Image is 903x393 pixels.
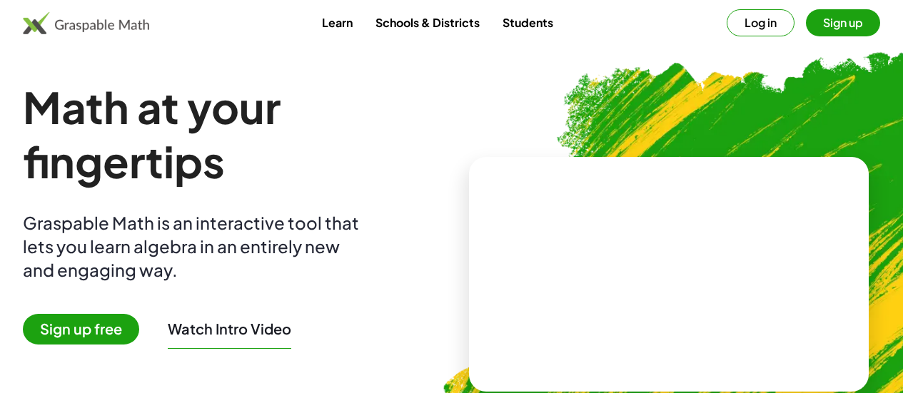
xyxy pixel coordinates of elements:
[364,9,491,36] a: Schools & Districts
[491,9,565,36] a: Students
[727,9,794,36] button: Log in
[168,320,291,338] button: Watch Intro Video
[23,314,139,344] span: Sign up free
[311,9,364,36] a: Learn
[23,211,365,282] div: Graspable Math is an interactive tool that lets you learn algebra in an entirely new and engaging...
[806,9,880,36] button: Sign up
[562,220,776,327] video: What is this? This is dynamic math notation. Dynamic math notation plays a central role in how Gr...
[23,80,446,188] h1: Math at your fingertips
